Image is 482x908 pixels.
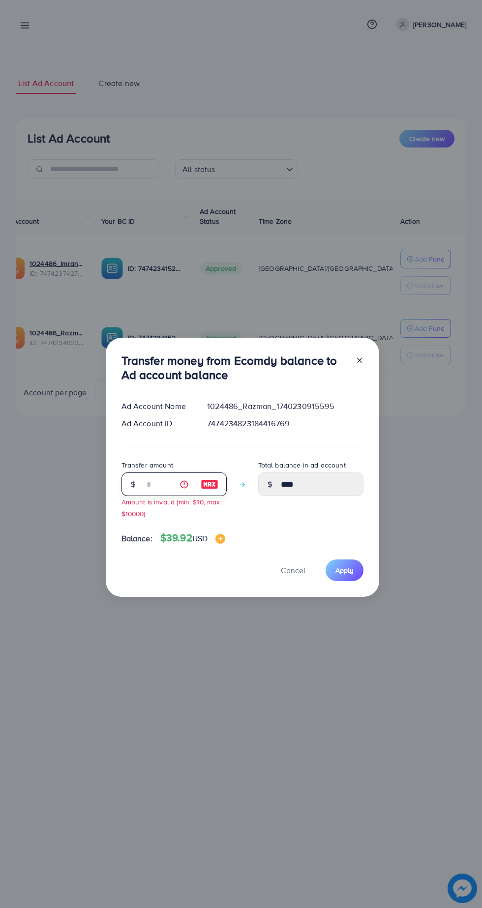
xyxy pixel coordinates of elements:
h3: Transfer money from Ecomdy balance to Ad account balance [121,353,348,382]
div: 7474234823184416769 [199,418,371,429]
span: Balance: [121,533,152,544]
h4: $39.92 [160,532,225,544]
span: Cancel [281,565,305,576]
button: Apply [326,559,363,581]
div: Ad Account ID [114,418,200,429]
img: image [215,534,225,544]
div: 1024486_Razman_1740230915595 [199,401,371,412]
label: Total balance in ad account [258,460,346,470]
small: Amount is invalid (min: $10, max: $10000) [121,497,222,518]
button: Cancel [269,559,318,581]
div: Ad Account Name [114,401,200,412]
span: USD [192,533,208,544]
label: Transfer amount [121,460,173,470]
img: image [201,478,218,490]
span: Apply [335,565,354,575]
